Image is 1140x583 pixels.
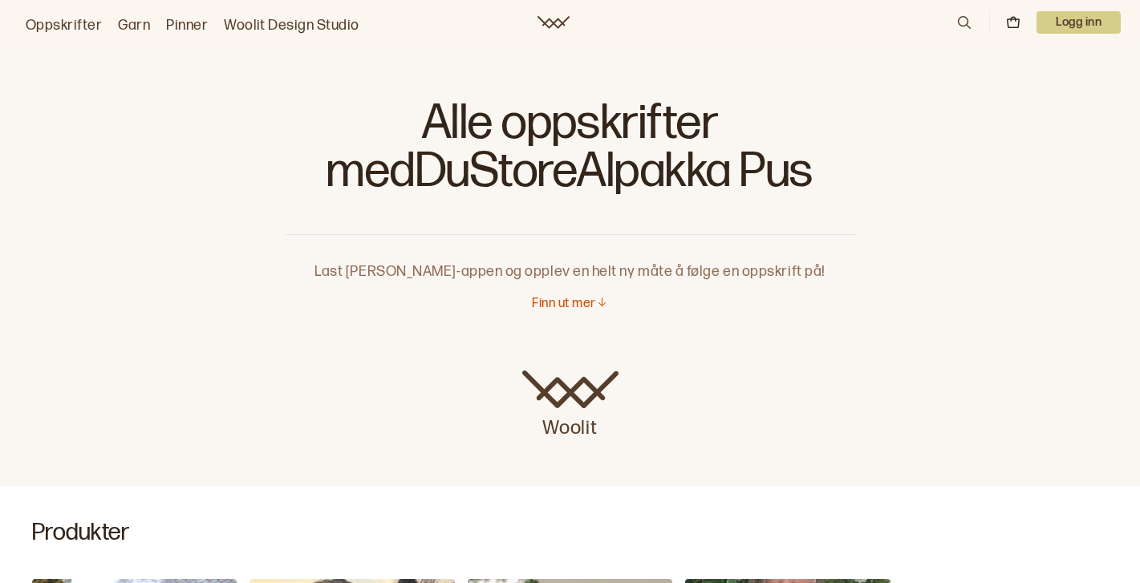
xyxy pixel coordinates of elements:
[522,409,619,441] p: Woolit
[538,16,570,29] a: Woolit
[118,14,150,37] a: Garn
[1037,11,1121,34] p: Logg inn
[532,296,595,313] p: Finn ut mer
[1037,11,1121,34] button: User dropdown
[285,235,855,283] p: Last [PERSON_NAME]-appen og opplev en helt ny måte å følge en oppskrift på!
[166,14,208,37] a: Pinner
[26,14,102,37] a: Oppskrifter
[285,96,855,209] h1: Alle oppskrifter med DuStoreAlpakka Pus
[532,296,607,313] button: Finn ut mer
[224,14,359,37] a: Woolit Design Studio
[522,370,619,409] img: Woolit
[522,370,619,441] a: Woolit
